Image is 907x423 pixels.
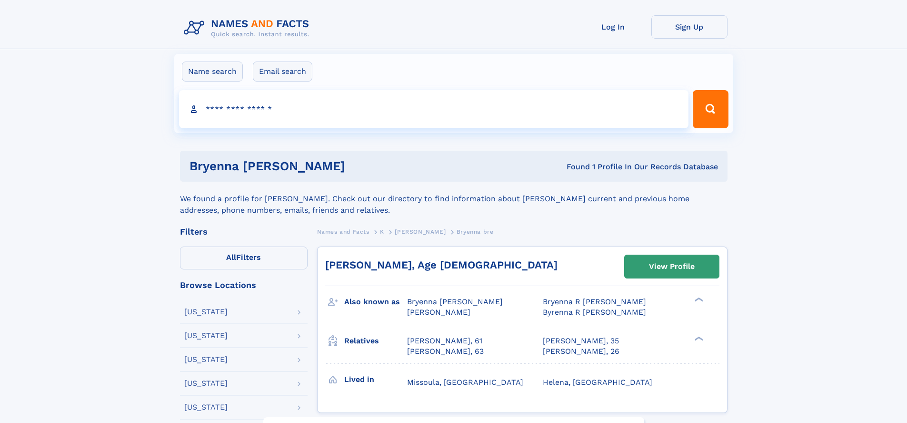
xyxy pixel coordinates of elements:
h3: Lived in [344,371,407,388]
a: [PERSON_NAME], 26 [543,346,619,357]
span: All [226,253,236,262]
a: [PERSON_NAME], 61 [407,336,482,346]
div: Browse Locations [180,281,308,289]
span: Bryenna R [PERSON_NAME] [543,297,646,306]
label: Email search [253,62,312,82]
a: [PERSON_NAME], 63 [407,346,484,357]
div: [US_STATE] [184,332,228,340]
img: Logo Names and Facts [180,15,317,41]
span: [PERSON_NAME] [395,228,446,235]
a: [PERSON_NAME], Age [DEMOGRAPHIC_DATA] [325,259,558,271]
div: [US_STATE] [184,403,228,411]
div: View Profile [649,256,695,278]
label: Name search [182,62,243,82]
span: K [380,228,384,235]
a: K [380,226,384,237]
div: Found 1 Profile In Our Records Database [456,162,718,172]
a: [PERSON_NAME] [395,226,446,237]
button: Search Button [693,90,728,128]
div: ❯ [692,297,704,303]
div: ❯ [692,335,704,341]
span: [PERSON_NAME] [407,308,470,317]
div: We found a profile for [PERSON_NAME]. Check out our directory to find information about [PERSON_N... [180,182,728,216]
a: Sign Up [651,15,728,39]
h3: Relatives [344,333,407,349]
div: Filters [180,227,308,236]
label: Filters [180,247,308,269]
div: [US_STATE] [184,308,228,316]
div: [US_STATE] [184,380,228,387]
h1: Bryenna [PERSON_NAME] [189,160,456,172]
input: search input [179,90,689,128]
span: Helena, [GEOGRAPHIC_DATA] [543,378,652,387]
span: Missoula, [GEOGRAPHIC_DATA] [407,378,523,387]
h3: Also known as [344,294,407,310]
span: Bryenna bre [457,228,494,235]
a: View Profile [625,255,719,278]
span: Bryenna [PERSON_NAME] [407,297,503,306]
div: [US_STATE] [184,356,228,363]
a: [PERSON_NAME], 35 [543,336,619,346]
a: Names and Facts [317,226,369,237]
span: Byrenna R [PERSON_NAME] [543,308,646,317]
a: Log In [575,15,651,39]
